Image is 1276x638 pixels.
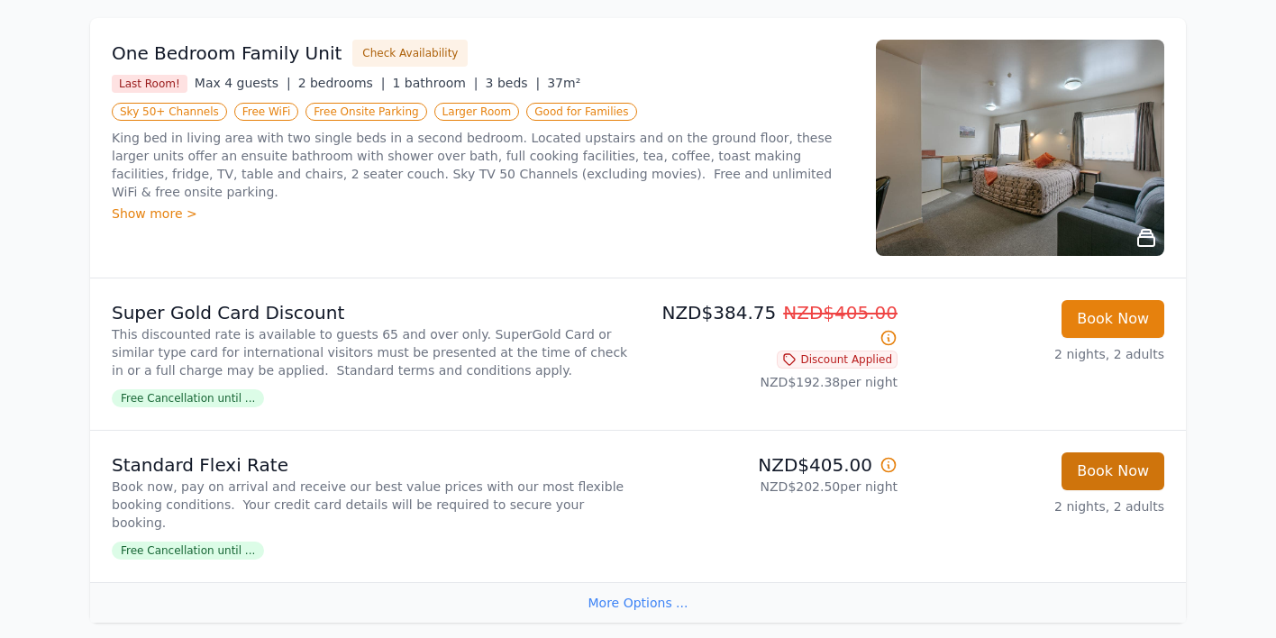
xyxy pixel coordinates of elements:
[112,542,264,560] span: Free Cancellation until ...
[645,478,898,496] p: NZD$202.50 per night
[912,497,1164,515] p: 2 nights, 2 adults
[112,129,854,201] p: King bed in living area with two single beds in a second bedroom. Located upstairs and on the gro...
[112,325,631,379] p: This discounted rate is available to guests 65 and over only. SuperGold Card or similar type card...
[434,103,520,121] span: Larger Room
[912,345,1164,363] p: 2 nights, 2 adults
[486,76,541,90] span: 3 beds |
[112,75,187,93] span: Last Room!
[645,300,898,351] p: NZD$384.75
[645,452,898,478] p: NZD$405.00
[298,76,386,90] span: 2 bedrooms |
[645,373,898,391] p: NZD$192.38 per night
[393,76,478,90] span: 1 bathroom |
[112,205,854,223] div: Show more >
[112,300,631,325] p: Super Gold Card Discount
[352,40,468,67] button: Check Availability
[526,103,636,121] span: Good for Families
[777,351,898,369] span: Discount Applied
[112,478,631,532] p: Book now, pay on arrival and receive our best value prices with our most flexible booking conditi...
[112,103,227,121] span: Sky 50+ Channels
[112,41,342,66] h3: One Bedroom Family Unit
[90,582,1186,623] div: More Options ...
[305,103,426,121] span: Free Onsite Parking
[1062,300,1164,338] button: Book Now
[547,76,580,90] span: 37m²
[195,76,291,90] span: Max 4 guests |
[1062,452,1164,490] button: Book Now
[783,302,898,324] span: NZD$405.00
[112,389,264,407] span: Free Cancellation until ...
[112,452,631,478] p: Standard Flexi Rate
[234,103,299,121] span: Free WiFi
